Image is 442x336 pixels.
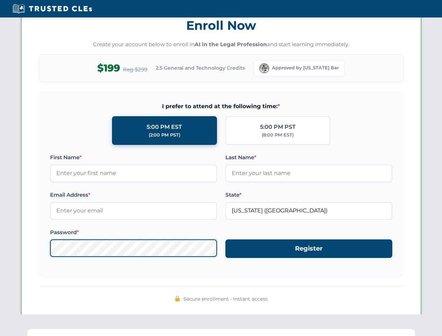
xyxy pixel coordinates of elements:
[10,3,94,14] img: Trusted CLEs
[50,191,217,199] label: Email Address
[39,41,404,49] p: Create your account below to enroll in and start learning immediately.
[183,295,268,303] span: Secure enrollment • Instant access
[50,202,217,219] input: Enter your email
[50,102,392,111] span: I prefer to attend at the following time:
[156,64,245,72] span: 2.5 General and Technology Credits
[262,132,294,139] div: (8:00 PM EST)
[260,122,296,132] div: 5:00 PM PST
[97,60,120,76] span: $199
[123,65,147,74] span: Reg $299
[195,41,267,48] strong: AI in the Legal Profession
[147,122,182,132] div: 5:00 PM EST
[175,296,180,301] img: 🔒
[259,63,269,73] img: Florida Bar
[50,164,217,182] input: Enter your first name
[149,132,180,139] div: (2:00 PM PST)
[225,191,392,199] label: State
[225,153,392,162] label: Last Name
[50,228,217,237] label: Password
[225,164,392,182] input: Enter your last name
[225,202,392,219] input: Florida (FL)
[39,14,404,36] h3: Enroll Now
[272,64,339,71] span: Approved by [US_STATE] Bar
[50,153,217,162] label: First Name
[225,239,392,258] button: Register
